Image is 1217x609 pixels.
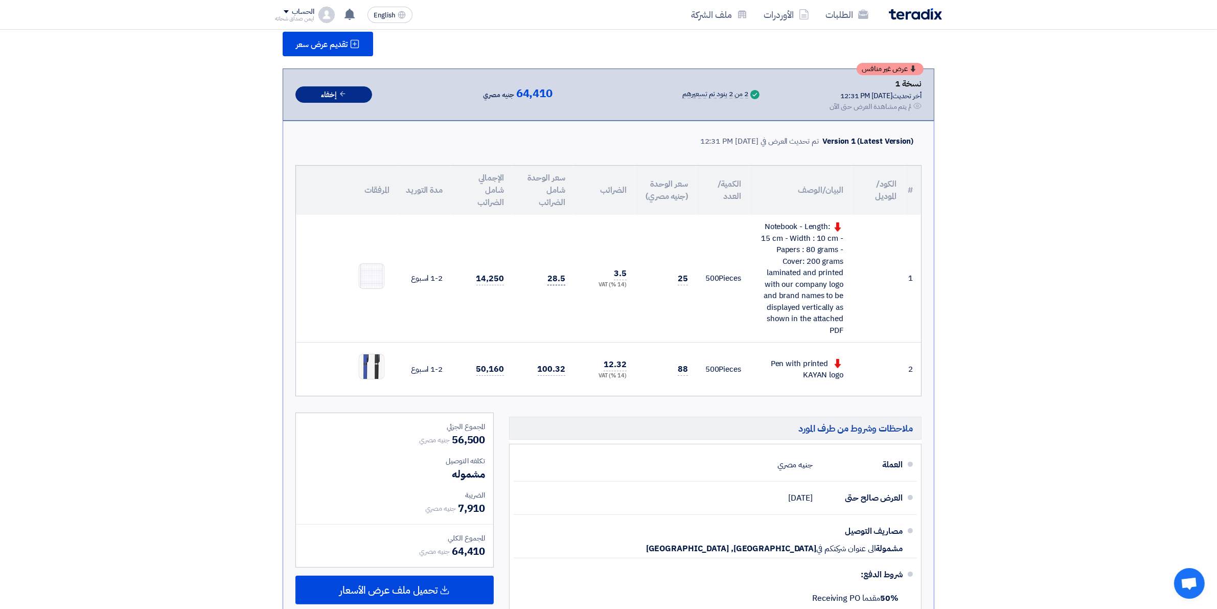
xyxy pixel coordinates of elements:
[318,7,335,23] img: profile_test.png
[292,8,314,16] div: الحساب
[476,273,504,285] span: 14,250
[821,453,903,477] div: العملة
[696,166,749,215] th: الكمية/العدد
[830,77,922,91] div: نسخة 1
[705,364,719,375] span: 500
[757,221,843,336] div: Notebook - Length: 15 cm - Width : 10 cm - Papers : 80 grams - Cover: 200 grams laminated and pri...
[678,273,688,285] span: 25
[683,3,755,27] a: ملف الشركة
[538,363,565,376] span: 100.32
[876,544,903,554] span: مشمولة
[509,417,922,440] h5: ملاحظات وشروط من طرف المورد
[425,503,456,514] span: جنيه مصري
[359,260,384,292] img: Notebook_1758360443918.PNG
[339,585,438,595] span: تحميل ملف عرض الأسعار
[1174,568,1205,599] div: Open chat
[398,166,451,215] th: مدة التوريد
[852,166,905,215] th: الكود/الموديل
[512,166,573,215] th: سعر الوحدة شامل الضرائب
[682,91,748,99] div: 2 من 2 بنود تم تسعيرهم
[304,456,485,466] div: تكلفه التوصيل
[700,136,819,147] div: تم تحديث العرض في [DATE] 12:31 PM
[476,363,504,376] span: 50,160
[816,544,876,554] span: الى عنوان شركتكم في
[296,166,398,215] th: المرفقات
[862,65,908,73] span: عرض غير منافس
[635,166,696,215] th: سعر الوحدة (جنيه مصري)
[516,87,553,100] span: 64,410
[452,432,485,447] span: 56,500
[880,592,899,604] strong: 50%
[304,421,485,432] div: المجموع الجزئي
[283,32,373,56] button: تقديم عرض سعر
[398,215,451,343] td: 1-2 اسبوع
[696,343,749,396] td: Pieces
[296,40,348,49] span: تقديم عرض سعر
[821,519,903,544] div: مصاريف التوصيل
[419,546,450,557] span: جنيه مصري
[823,136,913,147] div: Version 1 (Latest Version)
[582,281,627,289] div: (14 %) VAT
[905,343,921,396] td: 2
[905,215,921,343] td: 1
[821,486,903,510] div: العرض صالح حتى
[398,343,451,396] td: 1-2 اسبوع
[458,501,486,516] span: 7,910
[582,372,627,380] div: (14 %) VAT
[547,273,565,285] span: 28.5
[359,341,384,392] img: Blue__Black_Pen_1758360228539.PNG
[374,12,396,19] span: English
[646,544,816,554] span: [GEOGRAPHIC_DATA], [GEOGRAPHIC_DATA]
[757,358,843,381] div: Pen with printed KAYAN logo
[452,466,485,482] span: مشموله
[889,8,942,20] img: Teradix logo
[368,7,412,23] button: English
[275,16,314,21] div: ايمن صداق شحاته
[451,166,512,215] th: الإجمالي شامل الضرائب
[614,267,627,280] span: 3.5
[830,91,922,101] div: أخر تحديث [DATE] 12:31 PM
[604,358,627,371] span: 12.32
[777,455,813,475] div: جنيه مصري
[905,166,921,215] th: #
[419,435,450,445] span: جنيه مصري
[812,592,899,604] span: مقدما Receiving PO
[749,166,852,215] th: البيان/الوصف
[452,544,485,559] span: 64,410
[705,273,719,284] span: 500
[573,166,635,215] th: الضرائب
[678,363,688,376] span: 88
[530,562,903,587] div: شروط الدفع:
[484,89,514,101] span: جنيه مصري
[696,215,749,343] td: Pieces
[295,86,372,103] button: إخفاء
[830,101,911,112] div: لم يتم مشاهدة العرض حتى الآن
[304,490,485,501] div: الضريبة
[817,3,877,27] a: الطلبات
[755,3,817,27] a: الأوردرات
[789,493,813,503] span: [DATE]
[304,533,485,544] div: المجموع الكلي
